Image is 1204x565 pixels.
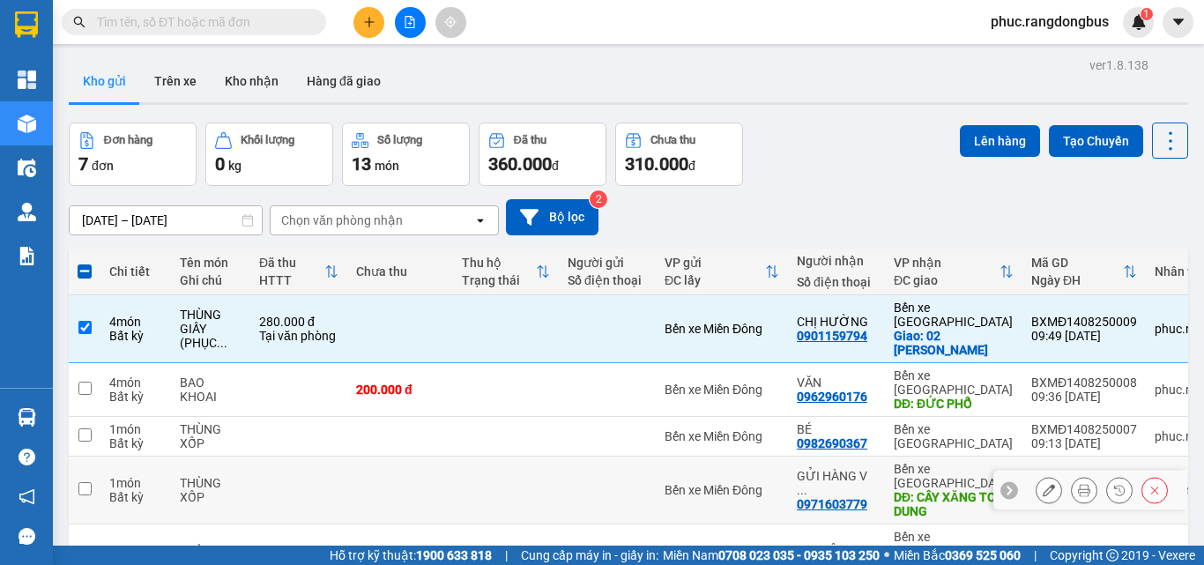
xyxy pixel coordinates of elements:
div: Tại văn phòng [259,329,338,343]
div: NGUYỆT [797,544,876,558]
button: Trên xe [140,60,211,102]
div: 09:36 [DATE] [1031,390,1137,404]
div: Ngày ĐH [1031,273,1123,287]
div: DĐ: ĐỨC PHỔ [894,397,1014,411]
span: Miền Nam [663,546,880,565]
div: 4 món [109,315,162,329]
div: ĐC lấy [665,273,765,287]
div: BÉ [797,422,876,436]
input: Select a date range. [70,206,262,234]
div: Tên món [180,256,242,270]
div: 0971603779 [797,497,867,511]
button: Bộ lọc [506,199,598,235]
div: Bến xe [GEOGRAPHIC_DATA] [894,368,1014,397]
div: BAO KHOAI [180,375,242,404]
button: Tạo Chuyến [1049,125,1143,157]
button: Đơn hàng7đơn [69,123,197,186]
svg: open [473,213,487,227]
button: Số lượng13món [342,123,470,186]
sup: 1 [1141,8,1153,20]
img: logo-vxr [15,11,38,38]
div: Khối lượng [241,134,294,146]
button: file-add [395,7,426,38]
div: 0901159794 [797,329,867,343]
div: 1 món [109,544,162,558]
button: Đã thu360.000đ [479,123,606,186]
span: 13 [352,153,371,175]
th: Toggle SortBy [250,249,347,295]
span: ... [797,483,807,497]
span: đơn [92,159,114,173]
span: Cung cấp máy in - giấy in: [521,546,658,565]
span: Hỗ trợ kỹ thuật: [330,546,492,565]
div: BXMĐ1408250009 [1031,315,1137,329]
button: aim [435,7,466,38]
div: ĐC giao [894,273,1000,287]
div: GỬI HÀNG VỀ THẠCH TRỤ [797,469,876,497]
div: Bến xe Miền Đông [665,322,779,336]
div: Bến xe [GEOGRAPHIC_DATA] [894,422,1014,450]
div: 0982690367 [797,436,867,450]
strong: 0369 525 060 [945,548,1021,562]
li: Rạng Đông Buslines [9,9,256,75]
strong: 0708 023 035 - 0935 103 250 [718,548,880,562]
div: Bến xe Miền Đông [665,429,779,443]
div: Sửa đơn hàng [1036,477,1062,503]
div: 1 món [109,476,162,490]
div: Bến xe [GEOGRAPHIC_DATA] [894,301,1014,329]
span: search [73,16,85,28]
div: THÙNG XỐP [180,422,242,450]
img: warehouse-icon [18,408,36,427]
span: caret-down [1171,14,1186,30]
span: 7 [78,153,88,175]
div: 0962960176 [797,390,867,404]
div: 280.000 đ [259,315,338,329]
button: Kho nhận [211,60,293,102]
strong: 1900 633 818 [416,548,492,562]
div: BXMĐ1408250005 [1031,544,1137,558]
div: HTTT [259,273,324,287]
div: Bến xe [GEOGRAPHIC_DATA] [894,530,1014,558]
div: Đã thu [514,134,546,146]
li: VP Bến xe [GEOGRAPHIC_DATA] [122,95,234,153]
div: ver 1.8.138 [1089,56,1148,75]
div: Người nhận [797,254,876,268]
span: 1 [1143,8,1149,20]
div: Bến xe [GEOGRAPHIC_DATA] [894,462,1014,490]
div: Bất kỳ [109,436,162,450]
div: THÙNG XỐP [180,476,242,504]
th: Toggle SortBy [656,249,788,295]
button: Chưa thu310.000đ [615,123,743,186]
span: ⚪️ [884,552,889,559]
span: 310.000 [625,153,688,175]
div: Bất kỳ [109,490,162,504]
button: Lên hàng [960,125,1040,157]
div: 4 món [109,375,162,390]
div: Mã GD [1031,256,1123,270]
div: Đã thu [259,256,324,270]
div: Ghi chú [180,273,242,287]
span: file-add [404,16,416,28]
th: Toggle SortBy [1022,249,1146,295]
div: THÙNG GIẤY (PHỤC THU) [180,308,242,350]
img: solution-icon [18,247,36,265]
span: question-circle [19,449,35,465]
button: plus [353,7,384,38]
div: BXMĐ1408250008 [1031,375,1137,390]
span: ... [217,336,227,350]
th: Toggle SortBy [453,249,559,295]
div: Người gửi [568,256,647,270]
span: plus [363,16,375,28]
button: caret-down [1163,7,1193,38]
span: Miền Bắc [894,546,1021,565]
span: | [1034,546,1037,565]
div: Số điện thoại [568,273,647,287]
div: Chi tiết [109,264,162,279]
span: đ [688,159,695,173]
div: CHỊ HƯỜNG [797,315,876,329]
div: 1 món [109,422,162,436]
th: Toggle SortBy [885,249,1022,295]
button: Khối lượng0kg [205,123,333,186]
span: món [375,159,399,173]
div: VĂN [797,375,876,390]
